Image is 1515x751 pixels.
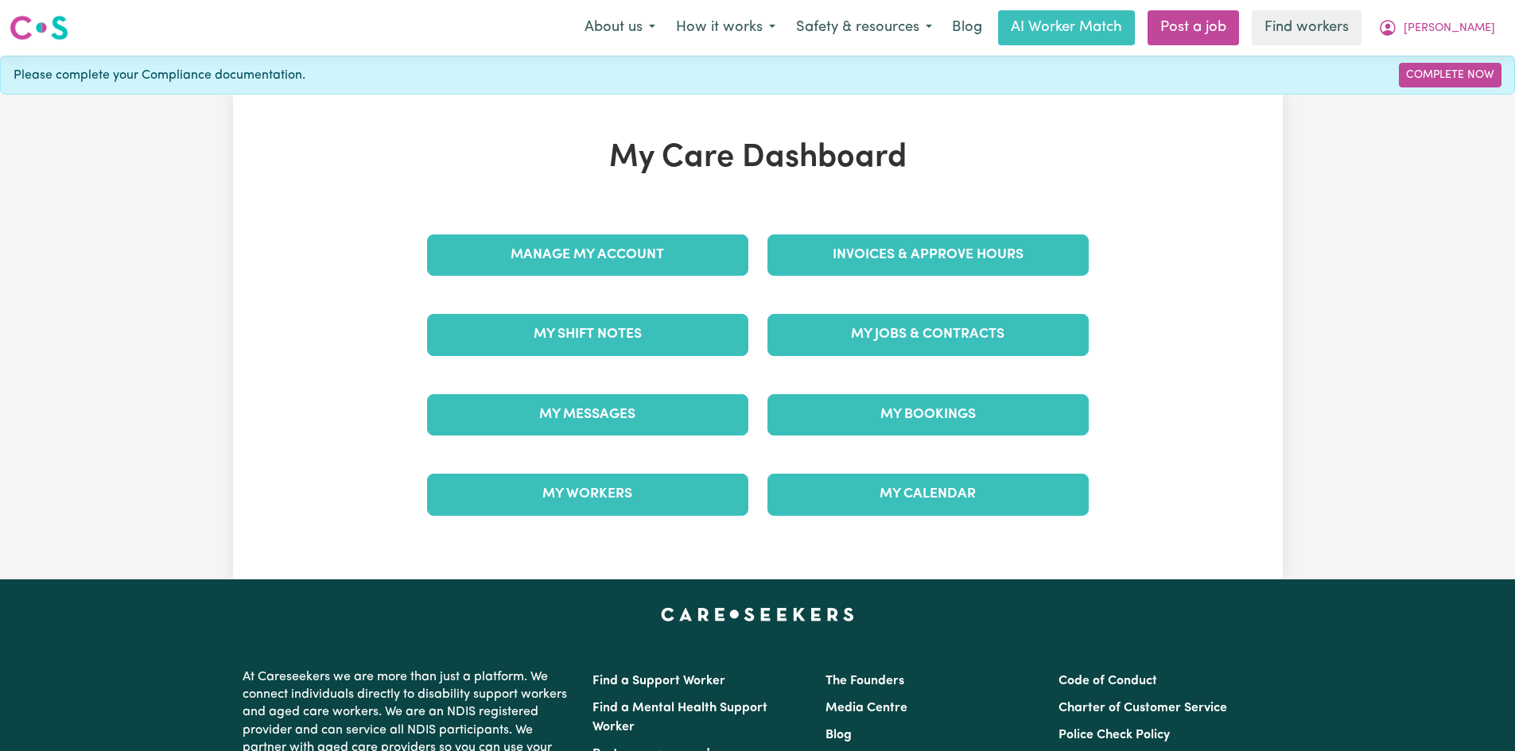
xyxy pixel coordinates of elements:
[942,10,992,45] a: Blog
[666,11,786,45] button: How it works
[661,608,854,621] a: Careseekers home page
[427,234,748,276] a: Manage My Account
[427,474,748,515] a: My Workers
[14,66,305,85] span: Please complete your Compliance documentation.
[1059,702,1227,714] a: Charter of Customer Service
[1399,63,1501,87] a: Complete Now
[1451,687,1502,738] iframe: Button to launch messaging window
[767,394,1089,436] a: My Bookings
[767,234,1089,276] a: Invoices & Approve Hours
[825,702,907,714] a: Media Centre
[1252,10,1362,45] a: Find workers
[427,394,748,436] a: My Messages
[825,675,904,687] a: The Founders
[10,10,68,46] a: Careseekers logo
[767,314,1089,355] a: My Jobs & Contracts
[1368,11,1505,45] button: My Account
[1404,20,1495,37] span: [PERSON_NAME]
[427,314,748,355] a: My Shift Notes
[1059,675,1157,687] a: Code of Conduct
[592,702,767,734] a: Find a Mental Health Support Worker
[825,729,852,741] a: Blog
[1148,10,1239,45] a: Post a job
[1059,729,1170,741] a: Police Check Policy
[592,675,725,687] a: Find a Support Worker
[786,11,942,45] button: Safety & resources
[998,10,1135,45] a: AI Worker Match
[574,11,666,45] button: About us
[10,14,68,42] img: Careseekers logo
[767,474,1089,515] a: My Calendar
[418,139,1098,177] h1: My Care Dashboard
